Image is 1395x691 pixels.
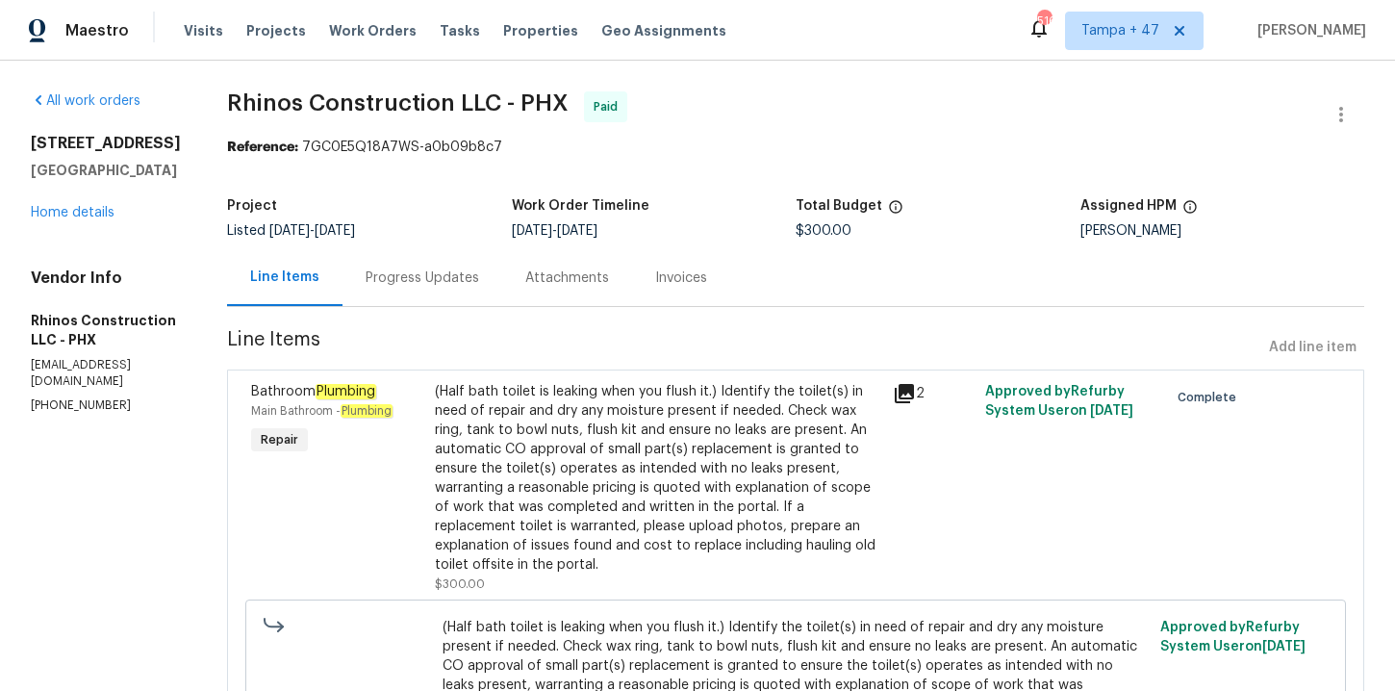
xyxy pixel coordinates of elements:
h5: Work Order Timeline [512,199,649,213]
span: - [512,224,597,238]
span: Repair [253,430,306,449]
a: All work orders [31,94,140,108]
h2: [STREET_ADDRESS] [31,134,181,153]
div: Line Items [250,268,319,287]
span: Paid [594,97,625,116]
h5: Total Budget [796,199,882,213]
div: Invoices [655,269,707,288]
span: Work Orders [329,21,417,40]
span: [DATE] [512,224,552,238]
span: [DATE] [1090,404,1133,418]
div: Attachments [525,269,609,288]
b: Reference: [227,141,298,154]
h5: Project [227,199,277,213]
span: Projects [246,21,306,40]
span: Complete [1178,388,1244,407]
span: Maestro [65,21,129,40]
h5: [GEOGRAPHIC_DATA] [31,161,181,180]
div: 516 [1037,12,1051,31]
span: Approved by Refurby System User on [985,385,1133,418]
span: Main Bathroom - [251,405,393,417]
span: Line Items [227,330,1261,366]
span: Rhinos Construction LLC - PHX [227,91,569,115]
span: Properties [503,21,578,40]
p: [PHONE_NUMBER] [31,397,181,414]
h4: Vendor Info [31,269,181,288]
span: Tampa + 47 [1081,21,1159,40]
div: 7GC0E5Q18A7WS-a0b09b8c7 [227,138,1364,157]
span: [PERSON_NAME] [1250,21,1366,40]
span: [DATE] [557,224,597,238]
h5: Assigned HPM [1080,199,1177,213]
div: 2 [893,382,973,405]
a: Home details [31,206,114,219]
div: (Half bath toilet is leaking when you flush it.) Identify the toilet(s) in need of repair and dry... [435,382,882,575]
em: Plumbing [341,404,393,418]
span: Listed [227,224,355,238]
div: Progress Updates [366,269,479,288]
span: $300.00 [796,224,851,238]
span: [DATE] [315,224,355,238]
div: [PERSON_NAME] [1080,224,1365,238]
span: Tasks [440,24,480,38]
span: The hpm assigned to this work order. [1182,199,1198,224]
span: [DATE] [269,224,310,238]
span: Approved by Refurby System User on [1160,621,1306,653]
span: Visits [184,21,223,40]
span: Geo Assignments [601,21,726,40]
p: [EMAIL_ADDRESS][DOMAIN_NAME] [31,357,181,390]
span: Bathroom [251,384,376,399]
span: $300.00 [435,578,485,590]
span: The total cost of line items that have been proposed by Opendoor. This sum includes line items th... [888,199,903,224]
span: - [269,224,355,238]
em: Plumbing [316,384,376,399]
h5: Rhinos Construction LLC - PHX [31,311,181,349]
span: [DATE] [1262,640,1306,653]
